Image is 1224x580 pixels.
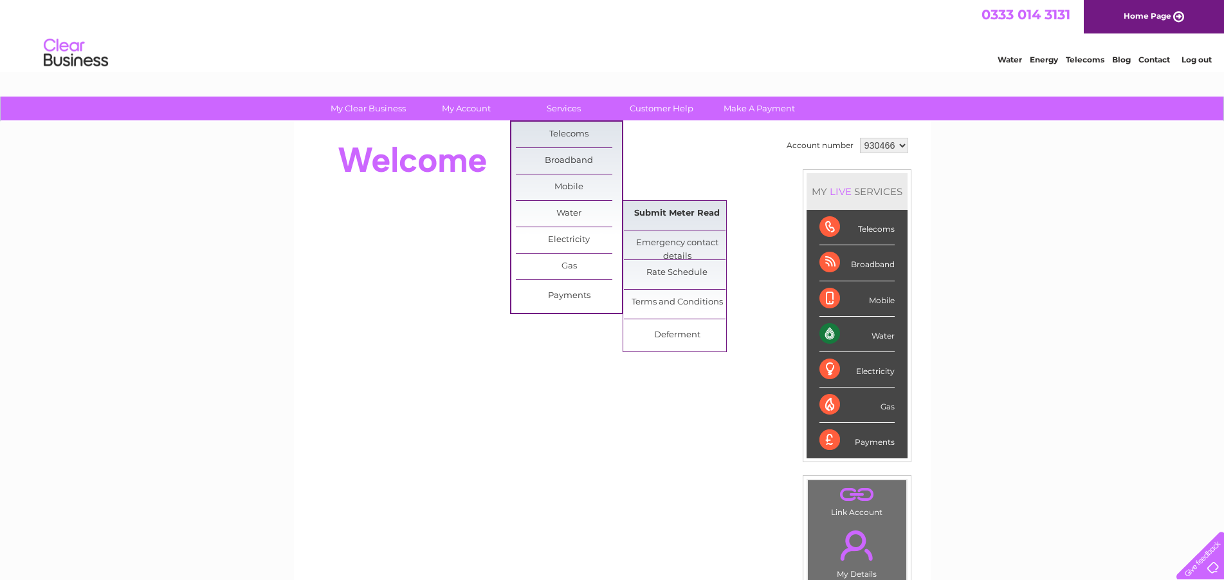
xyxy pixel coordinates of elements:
a: My Account [413,97,519,120]
a: 0333 014 3131 [982,6,1070,23]
a: . [811,483,903,506]
a: Log out [1182,55,1212,64]
a: Deferment [624,323,730,348]
a: Emergency contact details [624,230,730,256]
a: Rate Schedule [624,260,730,286]
div: Electricity [819,352,895,388]
div: Gas [819,388,895,423]
div: Broadband [819,245,895,281]
a: Broadband [516,148,622,174]
a: Submit Meter Read [624,201,730,227]
div: Telecoms [819,210,895,245]
div: Payments [819,423,895,458]
div: Water [819,317,895,352]
div: Clear Business is a trading name of Verastar Limited (registered in [GEOGRAPHIC_DATA] No. 3667643... [309,7,917,62]
a: Terms and Conditions [624,290,730,315]
a: Mobile [516,174,622,200]
a: My Clear Business [315,97,421,120]
a: Telecoms [516,122,622,147]
a: Payments [516,283,622,309]
img: logo.png [43,33,109,73]
a: Services [511,97,617,120]
div: Mobile [819,281,895,317]
td: Account number [783,135,857,156]
a: Energy [1030,55,1058,64]
a: Make A Payment [706,97,812,120]
div: LIVE [827,185,854,198]
a: . [811,523,903,568]
a: Water [516,201,622,227]
div: MY SERVICES [807,173,908,210]
a: Contact [1138,55,1170,64]
a: Blog [1112,55,1131,64]
a: Telecoms [1066,55,1104,64]
td: Link Account [807,480,907,520]
a: Water [998,55,1022,64]
a: Customer Help [608,97,715,120]
a: Electricity [516,227,622,253]
a: Gas [516,254,622,279]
